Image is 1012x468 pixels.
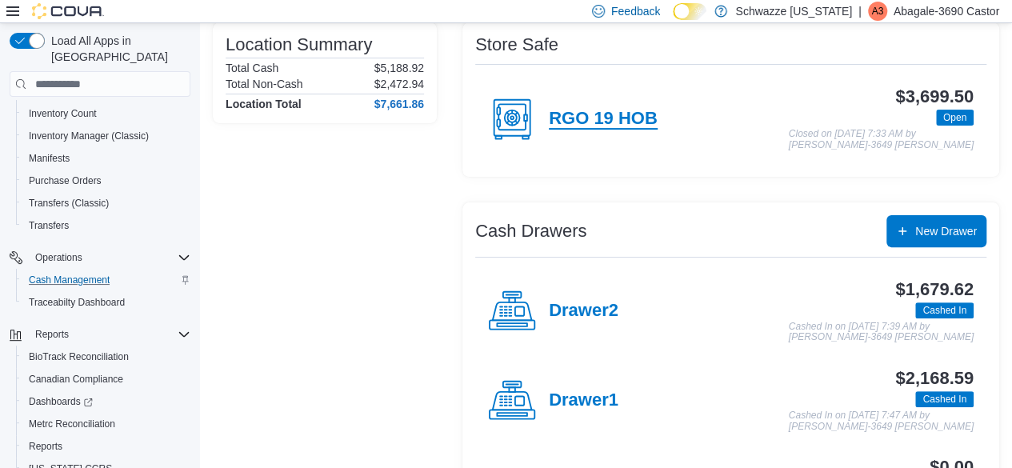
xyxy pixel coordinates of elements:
[22,104,190,123] span: Inventory Count
[22,347,135,366] a: BioTrack Reconciliation
[16,390,197,413] a: Dashboards
[3,246,197,269] button: Operations
[35,328,69,341] span: Reports
[895,280,974,299] h3: $1,679.62
[16,368,197,390] button: Canadian Compliance
[22,216,190,235] span: Transfers
[16,413,197,435] button: Metrc Reconciliation
[16,147,197,170] button: Manifests
[22,347,190,366] span: BioTrack Reconciliation
[673,3,706,20] input: Dark Mode
[22,149,76,168] a: Manifests
[29,440,62,453] span: Reports
[915,391,974,407] span: Cashed In
[29,274,110,286] span: Cash Management
[16,269,197,291] button: Cash Management
[29,130,149,142] span: Inventory Manager (Classic)
[16,291,197,314] button: Traceabilty Dashboard
[374,98,424,110] h4: $7,661.86
[29,350,129,363] span: BioTrack Reconciliation
[16,192,197,214] button: Transfers (Classic)
[475,35,558,54] h3: Store Safe
[549,301,618,322] h4: Drawer2
[915,302,974,318] span: Cashed In
[922,392,966,406] span: Cashed In
[16,170,197,192] button: Purchase Orders
[611,3,660,19] span: Feedback
[858,2,862,21] p: |
[22,370,190,389] span: Canadian Compliance
[29,296,125,309] span: Traceabilty Dashboard
[29,395,93,408] span: Dashboards
[22,437,190,456] span: Reports
[29,248,190,267] span: Operations
[16,346,197,368] button: BioTrack Reconciliation
[22,149,190,168] span: Manifests
[16,125,197,147] button: Inventory Manager (Classic)
[895,369,974,388] h3: $2,168.59
[936,110,974,126] span: Open
[789,322,974,343] p: Cashed In on [DATE] 7:39 AM by [PERSON_NAME]-3649 [PERSON_NAME]
[895,87,974,106] h3: $3,699.50
[22,194,115,213] a: Transfers (Classic)
[16,214,197,237] button: Transfers
[29,373,123,386] span: Canadian Compliance
[226,35,372,54] h3: Location Summary
[789,410,974,432] p: Cashed In on [DATE] 7:47 AM by [PERSON_NAME]-3649 [PERSON_NAME]
[22,414,190,434] span: Metrc Reconciliation
[22,104,103,123] a: Inventory Count
[29,152,70,165] span: Manifests
[226,78,303,90] h6: Total Non-Cash
[226,98,302,110] h4: Location Total
[894,2,999,21] p: Abagale-3690 Castor
[22,370,130,389] a: Canadian Compliance
[29,174,102,187] span: Purchase Orders
[16,102,197,125] button: Inventory Count
[22,171,190,190] span: Purchase Orders
[374,78,424,90] p: $2,472.94
[22,126,190,146] span: Inventory Manager (Classic)
[943,110,966,125] span: Open
[871,2,883,21] span: A3
[475,222,586,241] h3: Cash Drawers
[29,248,89,267] button: Operations
[22,171,108,190] a: Purchase Orders
[22,270,116,290] a: Cash Management
[22,392,190,411] span: Dashboards
[226,62,278,74] h6: Total Cash
[29,325,190,344] span: Reports
[29,219,69,232] span: Transfers
[16,435,197,458] button: Reports
[32,3,104,19] img: Cova
[22,293,131,312] a: Traceabilty Dashboard
[35,251,82,264] span: Operations
[374,62,424,74] p: $5,188.92
[789,129,974,150] p: Closed on [DATE] 7:33 AM by [PERSON_NAME]-3649 [PERSON_NAME]
[29,418,115,430] span: Metrc Reconciliation
[22,392,99,411] a: Dashboards
[29,197,109,210] span: Transfers (Classic)
[922,303,966,318] span: Cashed In
[22,437,69,456] a: Reports
[22,414,122,434] a: Metrc Reconciliation
[22,194,190,213] span: Transfers (Classic)
[549,109,658,130] h4: RGO 19 HOB
[3,323,197,346] button: Reports
[22,126,155,146] a: Inventory Manager (Classic)
[29,107,97,120] span: Inventory Count
[549,390,618,411] h4: Drawer1
[22,270,190,290] span: Cash Management
[22,293,190,312] span: Traceabilty Dashboard
[22,216,75,235] a: Transfers
[915,223,977,239] span: New Drawer
[45,33,190,65] span: Load All Apps in [GEOGRAPHIC_DATA]
[886,215,986,247] button: New Drawer
[29,325,75,344] button: Reports
[735,2,852,21] p: Schwazze [US_STATE]
[868,2,887,21] div: Abagale-3690 Castor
